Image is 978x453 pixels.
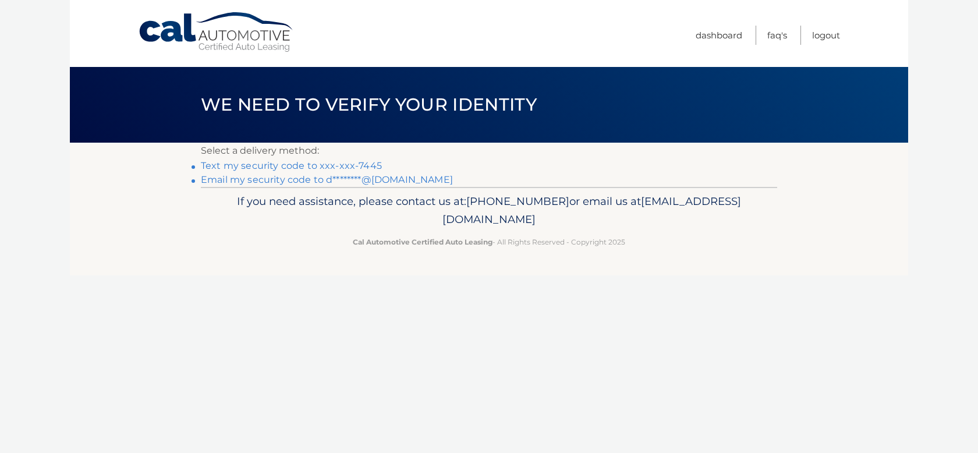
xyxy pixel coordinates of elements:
[208,236,770,248] p: - All Rights Reserved - Copyright 2025
[353,238,492,246] strong: Cal Automotive Certified Auto Leasing
[201,160,382,171] a: Text my security code to xxx-xxx-7445
[138,12,295,53] a: Cal Automotive
[208,192,770,229] p: If you need assistance, please contact us at: or email us at
[201,94,537,115] span: We need to verify your identity
[767,26,787,45] a: FAQ's
[812,26,840,45] a: Logout
[466,194,569,208] span: [PHONE_NUMBER]
[696,26,742,45] a: Dashboard
[201,143,777,159] p: Select a delivery method:
[201,174,453,185] a: Email my security code to d********@[DOMAIN_NAME]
